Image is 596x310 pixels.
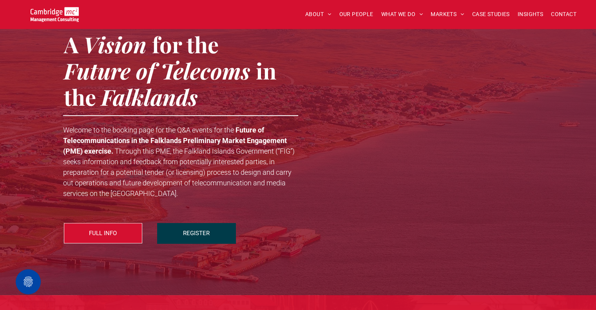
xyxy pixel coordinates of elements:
[115,147,171,155] span: Through this PME,
[63,126,287,155] strong: Future of Telecommunications in the Falklands Preliminary Market Engagement (PME) exercise.
[547,8,580,20] a: CONTACT
[183,223,210,243] span: REGISTER
[514,8,547,20] a: INSIGHTS
[468,8,514,20] a: CASE STUDIES
[31,7,79,22] img: Cambridge MC Logo
[64,29,78,59] span: A
[335,8,377,20] a: OUR PEOPLE
[101,82,198,111] span: Falklands
[83,29,147,59] span: Vision
[256,56,276,85] span: in
[301,8,335,20] a: ABOUT
[63,147,295,198] span: the Falkland Islands Government (“FIG”) seeks information and feedback from potentially intereste...
[89,223,117,243] span: FULL INFO
[64,56,250,85] span: Future of Telecoms
[152,29,219,59] span: for the
[427,8,468,20] a: MARKETS
[157,223,236,243] a: REGISTER
[63,126,234,134] span: Welcome to the booking page for the Q&A events for the
[64,82,96,111] span: the
[64,223,142,243] a: FULL INFO
[377,8,427,20] a: WHAT WE DO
